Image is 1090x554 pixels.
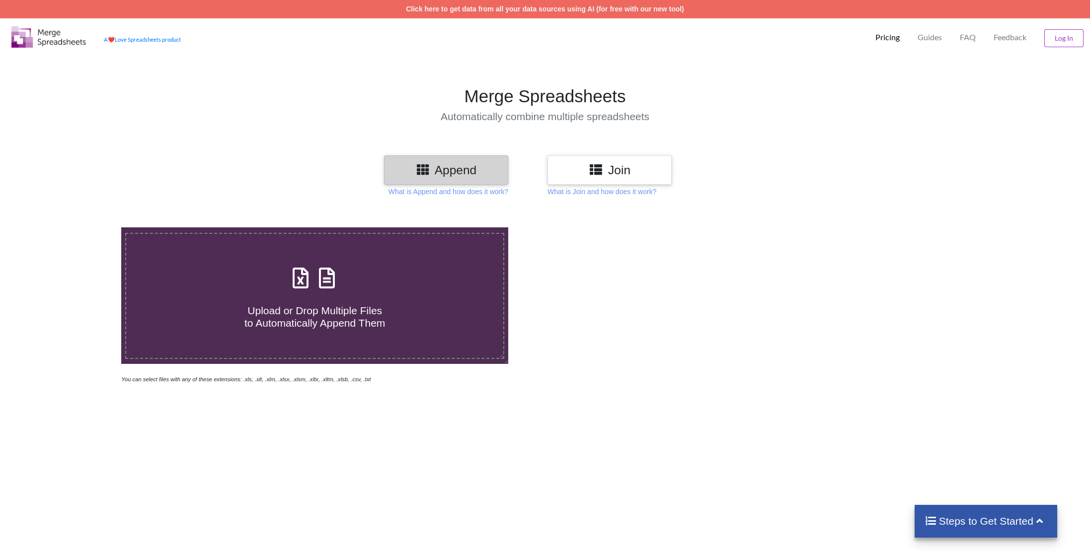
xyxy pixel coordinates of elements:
[406,5,684,13] a: Click here to get data from all your data sources using AI (for free with our new tool)
[547,187,656,197] p: What is Join and how does it work?
[1044,29,1084,47] button: Log In
[960,32,976,43] p: FAQ
[104,36,181,43] a: AheartLove Spreadsheets product
[11,26,86,48] img: Logo.png
[994,33,1026,41] span: Feedback
[389,187,508,197] p: What is Append and how does it work?
[875,32,900,43] p: Pricing
[555,163,664,177] h3: Join
[925,515,1047,527] h4: Steps to Get Started
[244,305,385,329] span: Upload or Drop Multiple Files to Automatically Append Them
[391,163,501,177] h3: Append
[121,376,371,382] i: You can select files with any of these extensions: .xls, .xlt, .xlm, .xlsx, .xlsm, .xltx, .xltm, ...
[918,32,942,43] p: Guides
[108,36,115,43] span: heart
